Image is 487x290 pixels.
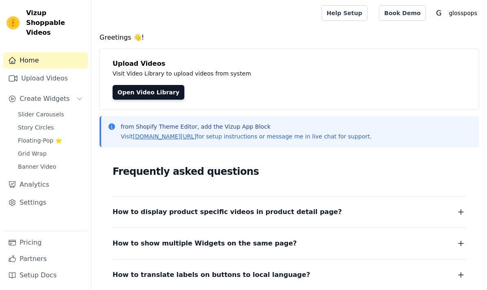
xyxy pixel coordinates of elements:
[121,123,372,131] p: from Shopify Theme Editor, add the Vizup App Block
[13,135,88,146] a: Floating-Pop ⭐
[113,238,297,249] span: How to show multiple Widgets on the same page?
[113,59,466,69] h4: Upload Videos
[379,5,426,21] a: Book Demo
[113,163,466,180] h2: Frequently asked questions
[113,206,342,218] span: How to display product specific videos in product detail page?
[3,194,88,211] a: Settings
[3,251,88,267] a: Partners
[321,5,367,21] a: Help Setup
[3,176,88,193] a: Analytics
[18,123,54,132] span: Story Circles
[113,69,466,78] p: Visit Video Library to upload videos from system
[113,238,466,249] button: How to show multiple Widgets on the same page?
[3,267,88,283] a: Setup Docs
[3,52,88,69] a: Home
[13,148,88,159] a: Grid Wrap
[133,133,197,140] a: [DOMAIN_NAME][URL]
[13,109,88,120] a: Slider Carousels
[113,206,466,218] button: How to display product specific videos in product detail page?
[121,132,372,141] p: Visit for setup instructions or message me in live chat for support.
[26,8,84,38] span: Vizup Shoppable Videos
[436,9,442,17] text: G
[20,94,70,104] span: Create Widgets
[7,16,20,29] img: Vizup
[18,163,56,171] span: Banner Video
[113,269,310,281] span: How to translate labels on buttons to local language?
[100,33,479,42] h4: Greetings 👋!
[432,6,480,20] button: G glosspops
[3,91,88,107] button: Create Widgets
[113,269,466,281] button: How to translate labels on buttons to local language?
[113,85,184,100] a: Open Video Library
[3,234,88,251] a: Pricing
[13,161,88,172] a: Banner Video
[3,70,88,87] a: Upload Videos
[18,149,46,158] span: Grid Wrap
[13,122,88,133] a: Story Circles
[18,110,64,118] span: Slider Carousels
[445,6,480,20] p: glosspops
[18,136,62,145] span: Floating-Pop ⭐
